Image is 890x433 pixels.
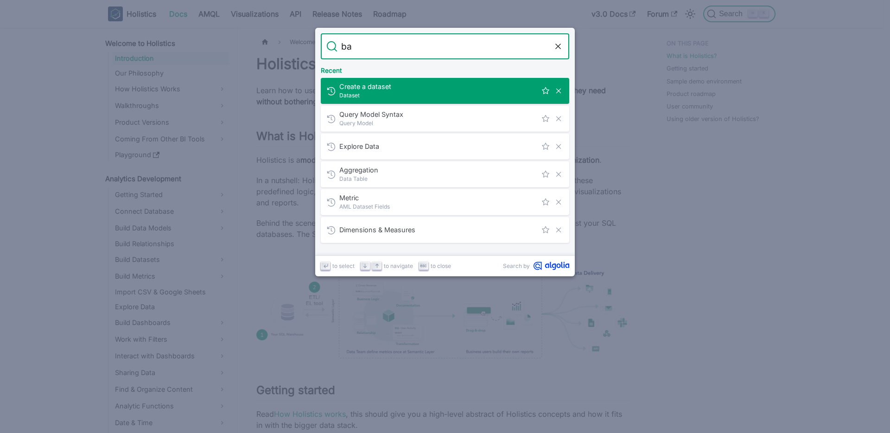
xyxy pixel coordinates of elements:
span: Dataset [339,91,537,100]
span: to close [431,261,451,270]
span: Metric​ [339,193,537,202]
a: Dimensions & Measures [321,217,569,243]
button: Save this search [540,141,551,152]
span: to select [332,261,355,270]
a: Explore Data [321,134,569,159]
button: Remove this search from history [553,197,564,207]
button: Remove this search from history [553,141,564,152]
button: Remove this search from history [553,86,564,96]
a: Search byAlgolia [503,261,569,270]
span: Query Model [339,119,537,127]
svg: Algolia [534,261,569,270]
span: Explore Data [339,142,537,151]
span: Data Table [339,174,537,183]
svg: Enter key [322,262,329,269]
a: Metric​AML Dataset Fields [321,189,569,215]
button: Save this search [540,225,551,235]
a: Query Model Syntax​Query Model [321,106,569,132]
span: to navigate [384,261,413,270]
button: Remove this search from history [553,225,564,235]
span: Search by [503,261,530,270]
span: Create a dataset​ [339,82,537,91]
button: Save this search [540,86,551,96]
button: Save this search [540,197,551,207]
button: Clear the query [553,41,564,52]
button: Remove this search from history [553,169,564,179]
input: Search docs [337,33,553,59]
svg: Escape key [420,262,427,269]
button: Remove this search from history [553,114,564,124]
button: Save this search [540,114,551,124]
span: AML Dataset Fields [339,202,537,211]
a: Aggregation​Data Table [321,161,569,187]
svg: Arrow down [362,262,369,269]
a: Create a dataset​Dataset [321,78,569,104]
span: Query Model Syntax​ [339,110,537,119]
div: Recent [319,59,571,78]
button: Save this search [540,169,551,179]
svg: Arrow up [374,262,381,269]
span: Aggregation​ [339,166,537,174]
span: Dimensions & Measures [339,225,537,234]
